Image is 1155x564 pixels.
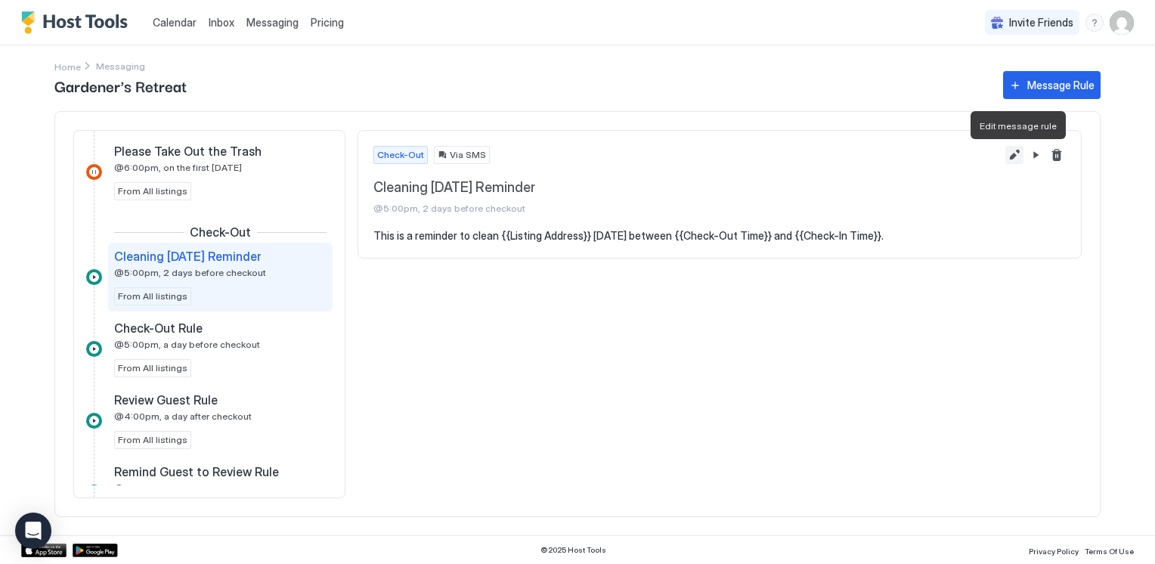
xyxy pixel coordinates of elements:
[1009,16,1073,29] span: Invite Friends
[21,11,135,34] a: Host Tools Logo
[373,203,999,214] span: @5:00pm, 2 days before checkout
[114,267,266,278] span: @5:00pm, 2 days before checkout
[1003,71,1101,99] button: Message Rule
[373,179,999,197] span: Cleaning [DATE] Reminder
[54,74,988,97] span: Gardener's Retreat
[118,433,187,447] span: From All listings
[54,58,81,74] a: Home
[1048,146,1066,164] button: Delete message rule
[1005,146,1023,164] button: Edit message rule
[190,225,251,240] span: Check-Out
[114,162,242,173] span: @6:00pm, on the first [DATE]
[54,58,81,74] div: Breadcrumb
[209,16,234,29] span: Inbox
[1110,11,1134,35] div: User profile
[118,290,187,303] span: From All listings
[373,229,1066,243] pre: This is a reminder to clean {{Listing Address}} [DATE] between {{Check-Out Time}} and {{Check-In ...
[980,120,1057,132] span: Edit message rule
[54,61,81,73] span: Home
[153,16,197,29] span: Calendar
[15,513,51,549] div: Open Intercom Messenger
[1027,77,1095,93] div: Message Rule
[114,339,260,350] span: @5:00pm, a day before checkout
[450,148,486,162] span: Via SMS
[311,16,344,29] span: Pricing
[209,14,234,30] a: Inbox
[73,544,118,557] a: Google Play Store
[118,184,187,198] span: From All listings
[118,361,187,375] span: From All listings
[377,148,424,162] span: Check-Out
[540,545,606,555] span: © 2025 Host Tools
[246,14,299,30] a: Messaging
[114,464,279,479] span: Remind Guest to Review Rule
[1029,547,1079,556] span: Privacy Policy
[96,60,145,72] span: Breadcrumb
[1026,146,1045,164] button: Pause Message Rule
[114,144,262,159] span: Please Take Out the Trash
[114,411,252,422] span: @4:00pm, a day after checkout
[114,392,218,408] span: Review Guest Rule
[21,544,67,557] a: App Store
[114,321,203,336] span: Check-Out Rule
[1085,14,1104,32] div: menu
[1085,547,1134,556] span: Terms Of Use
[114,482,258,494] span: @4:00pm, 3 days after checkout
[246,16,299,29] span: Messaging
[153,14,197,30] a: Calendar
[1029,542,1079,558] a: Privacy Policy
[1085,542,1134,558] a: Terms Of Use
[114,249,262,264] span: Cleaning [DATE] Reminder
